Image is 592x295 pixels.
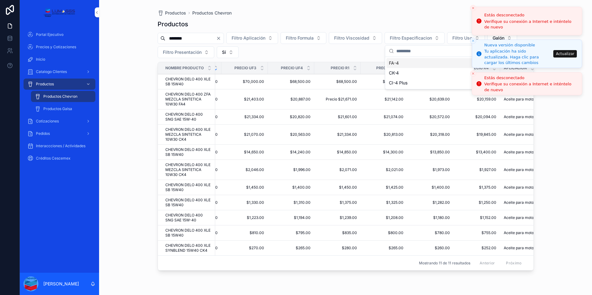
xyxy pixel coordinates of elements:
[43,94,77,99] span: Productos Chevron
[192,10,232,16] a: Productos Chevron
[225,215,264,220] a: $1,223.00
[411,185,450,190] a: $1,400.00
[504,132,543,137] a: Aceite para motor
[272,200,311,205] a: $1,310.00
[225,114,264,119] span: $21,334.00
[225,79,264,84] a: $70,000.00
[222,49,226,55] span: Sí
[484,42,551,48] div: Nueva versión disponible
[318,167,357,172] a: $2,071.00
[272,132,311,137] a: $20,563.00
[364,79,403,84] a: $68,500.00
[24,79,95,90] a: Productos
[43,106,72,111] span: Productos Galsa
[272,79,311,84] span: $68,500.00
[165,213,211,223] a: CHEVRON DELO 400 SNG SAE 15W-40
[281,32,326,44] button: Seleccionar botón
[225,132,264,137] span: $21,070.00
[457,114,496,119] a: $20,094.00
[318,150,357,155] a: $14,850.00
[318,132,357,137] a: $21,334.00
[272,246,311,250] a: $265.00
[225,246,264,250] a: $270.00
[318,230,357,235] span: $835.00
[318,79,357,84] span: $68,500.00
[165,162,211,177] a: CHEVRON DELO 400 XLE MEZCLA SINTETICA 10W30 CK4
[217,46,239,58] button: Seleccionar botón
[226,32,278,44] button: Seleccionar botón
[165,228,211,238] a: CHEVRON DELO 400 XLE SB 15W40
[318,114,357,119] a: $21,601.00
[232,35,265,41] span: Filtro Aplicación
[411,246,450,250] a: $260.00
[504,167,543,172] a: Aceite para motor
[364,150,403,155] a: $14,300.00
[318,185,357,190] a: $1,450.00
[165,10,186,16] span: Productos
[318,215,357,220] a: $1,239.00
[225,167,264,172] span: $2,046.00
[281,66,303,71] span: Precio UF4
[411,167,450,172] a: $1,973.00
[20,25,99,172] div: Contenido desplazable
[165,127,211,142] a: CHEVRON DELO 400 XLE MEZCLA SINTETICA 10W30 CK4
[24,128,95,139] a: Pedidos
[504,150,543,155] a: Aceite para motor
[36,32,63,37] span: Portal Ejecutivo
[457,150,496,155] span: $13,400.00
[165,92,211,107] a: CHEVRON DELO 400 ZFA MEZCLA SINTETICA 10W30 FA4
[225,185,264,190] span: $1,450.00
[504,215,535,220] span: Aceite para motor
[272,97,311,102] span: $20,887.00
[225,97,264,102] a: $21,403.00
[24,54,95,65] a: Inicio
[484,75,577,81] div: Estás desconectado
[411,230,450,235] a: $780.00
[390,35,432,41] span: Filtro Especificacion
[457,200,496,205] span: $1,250.00
[158,46,214,58] button: Seleccionar botón
[24,153,95,164] a: Créditos Cescemex
[24,140,95,152] a: Interaccciones / Actividades
[24,29,95,40] a: Portal Ejecutivo
[411,215,450,220] a: $1,180.00
[504,114,535,119] span: Aceite para motor
[411,150,450,155] a: $13,850.00
[364,132,403,137] span: $20,813.00
[272,215,311,220] a: $1,194.00
[504,97,535,102] span: Aceite para motor
[364,200,403,205] a: $1,325.00
[504,150,535,155] span: Aceite para motor
[457,246,496,250] a: $252.00
[364,97,403,102] a: $21,142.00
[364,167,403,172] span: $2,021.00
[504,230,535,235] span: Aceite para motor
[272,114,311,119] a: $20,820.00
[452,35,472,41] span: Filtro Uso
[504,246,535,250] span: Aceite para motor
[364,246,403,250] a: $265.00
[318,97,357,102] span: Precio $21,671.00
[158,10,186,16] a: Productos
[470,38,476,44] button: Cerrar tostada
[318,246,357,250] a: $280.00
[457,97,496,102] span: $20,159.00
[225,230,264,235] span: $810.00
[504,97,543,102] a: Aceite para motor
[165,147,211,157] a: CHEVRON DELO 400 XLE SB 15W40
[411,200,450,205] span: $1,282.00
[457,215,496,220] span: $1,152.00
